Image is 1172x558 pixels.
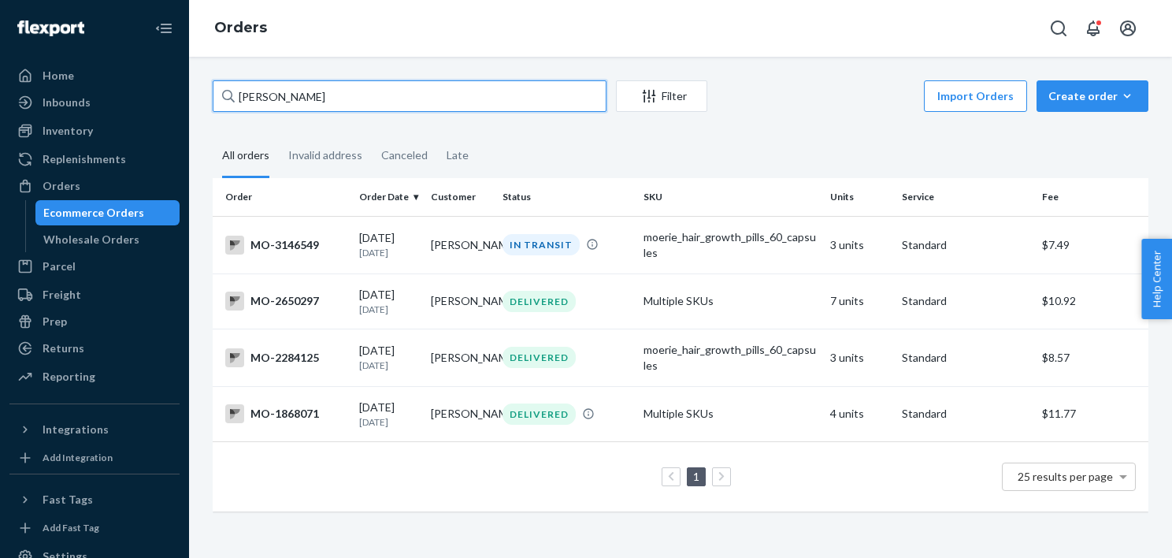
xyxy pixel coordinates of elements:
div: MO-1868071 [225,404,347,423]
button: Create order [1037,80,1148,112]
div: [DATE] [359,230,418,259]
div: Late [447,135,469,176]
div: Create order [1048,88,1137,104]
th: Status [496,178,636,216]
p: Standard [902,293,1029,309]
button: Open notifications [1077,13,1109,44]
th: Order Date [353,178,425,216]
div: MO-2284125 [225,348,347,367]
div: [DATE] [359,343,418,372]
button: Open account menu [1112,13,1144,44]
p: Standard [902,350,1029,366]
td: 4 units [824,386,896,441]
div: Reporting [43,369,95,385]
div: Filter [617,88,707,104]
div: IN TRANSIT [503,234,580,255]
div: DELIVERED [503,347,576,368]
ol: breadcrumbs [202,6,280,51]
div: MO-3146549 [225,236,347,255]
a: Parcel [9,254,180,279]
span: 25 results per page [1018,470,1113,483]
a: Returns [9,336,180,361]
p: Standard [902,237,1029,253]
div: Home [43,68,74,84]
button: Filter [616,80,707,112]
div: Fast Tags [43,492,93,508]
div: Ecommerce Orders [43,205,144,221]
td: [PERSON_NAME] [425,273,496,329]
img: Flexport logo [17,20,84,36]
div: Parcel [43,259,76,274]
div: All orders [222,135,269,178]
td: Multiple SKUs [637,386,825,441]
div: Orders [43,178,80,194]
div: Add Fast Tag [43,521,99,534]
div: MO-2650297 [225,292,347,311]
div: Canceled [381,135,428,176]
td: [PERSON_NAME] [425,329,496,386]
div: Inventory [43,123,93,139]
div: Prep [43,314,67,329]
button: Help Center [1141,239,1172,319]
p: [DATE] [359,415,418,429]
div: [DATE] [359,400,418,429]
th: Fee [1036,178,1148,216]
div: Replenishments [43,151,126,167]
button: Fast Tags [9,487,180,512]
div: Inbounds [43,95,91,110]
a: Home [9,63,180,88]
a: Inbounds [9,90,180,115]
td: [PERSON_NAME] [425,216,496,273]
p: Standard [902,406,1029,422]
div: Freight [43,287,81,303]
div: Invalid address [288,135,362,176]
a: Add Fast Tag [9,519,180,538]
td: $8.57 [1036,329,1148,386]
a: Orders [9,173,180,199]
th: SKU [637,178,825,216]
a: Ecommerce Orders [35,200,180,225]
a: Reporting [9,364,180,389]
p: [DATE] [359,303,418,316]
p: [DATE] [359,246,418,259]
div: [DATE] [359,287,418,316]
td: [PERSON_NAME] [425,386,496,441]
button: Integrations [9,417,180,442]
td: $11.77 [1036,386,1148,441]
th: Service [896,178,1036,216]
div: moerie_hair_growth_pills_60_capsules [643,342,818,374]
td: Multiple SKUs [637,273,825,329]
p: [DATE] [359,359,418,372]
td: $10.92 [1036,273,1148,329]
a: Freight [9,282,180,307]
a: Prep [9,309,180,334]
a: Add Integration [9,448,180,467]
a: Orders [214,19,267,36]
div: moerie_hair_growth_pills_60_capsules [643,229,818,261]
a: Replenishments [9,147,180,172]
td: $7.49 [1036,216,1148,273]
td: 3 units [824,329,896,386]
button: Close Navigation [148,13,180,44]
div: DELIVERED [503,404,576,425]
button: Open Search Box [1043,13,1074,44]
th: Order [213,178,353,216]
td: 3 units [824,216,896,273]
input: Search orders [213,80,606,112]
td: 7 units [824,273,896,329]
div: Customer [431,190,490,203]
a: Wholesale Orders [35,227,180,252]
button: Import Orders [924,80,1027,112]
a: Inventory [9,118,180,143]
div: Integrations [43,422,109,437]
div: Returns [43,340,84,356]
div: Add Integration [43,451,113,464]
div: DELIVERED [503,291,576,312]
th: Units [824,178,896,216]
a: Page 1 is your current page [690,470,703,483]
div: Wholesale Orders [43,232,139,247]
